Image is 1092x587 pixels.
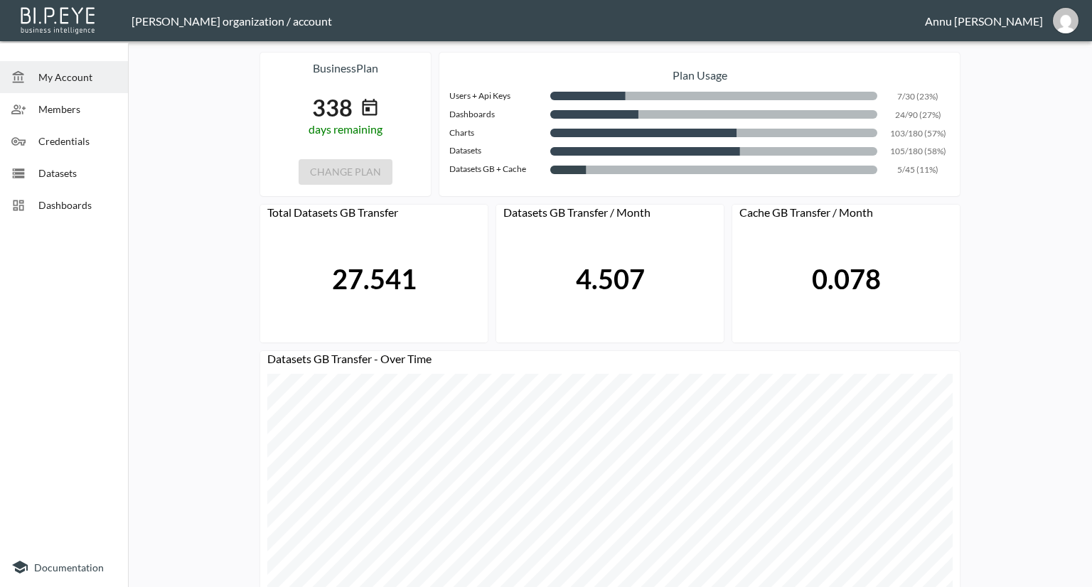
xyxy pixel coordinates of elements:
[38,198,117,212] span: Dashboards
[446,127,550,146] div: Charts
[18,4,100,36] img: bipeye-logo
[332,262,417,295] div: 27.541
[446,163,953,182] div: 5/45 (11%)
[260,53,431,77] p: business Plan
[11,559,117,576] a: Documentation
[883,109,953,121] p: 24/90 (27%)
[732,205,960,227] div: Cache GB Transfer / Month
[260,205,488,227] div: Total Datasets GB Transfer
[496,205,724,227] div: Datasets GB Transfer / Month
[446,109,953,127] div: 24/90 (27%)
[812,262,881,295] div: 0.078
[1053,8,1078,33] img: 30a3054078d7a396129f301891e268cf
[1043,4,1088,38] button: annu@mutualart.com
[925,14,1043,28] div: Annu [PERSON_NAME]
[883,90,953,102] p: 7/30 (23%)
[446,60,953,90] p: Plan Usage
[132,14,925,28] div: [PERSON_NAME] organization / account
[446,145,953,163] div: 105/180 (58%)
[883,163,953,176] p: 5/45 (11%)
[446,90,550,109] div: Users + Api Keys
[446,127,953,146] div: 103/180 (57%)
[883,127,953,139] p: 103/180 (57%)
[38,134,117,149] span: Credentials
[446,145,550,163] div: Datasets
[883,145,953,157] p: 105/180 (58%)
[260,352,960,374] div: Datasets GB Transfer - Over Time
[446,90,953,109] div: 7/30 (23%)
[38,102,117,117] span: Members
[446,109,550,127] div: Dashboards
[446,163,550,182] div: Datasets GB + Cache
[34,561,104,573] span: Documentation
[299,163,392,177] span: Only owners can change plan
[576,262,645,295] div: 4.507
[38,166,117,181] span: Datasets
[312,94,353,122] div: 338
[38,70,117,85] span: My Account
[260,122,431,136] div: days remaining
